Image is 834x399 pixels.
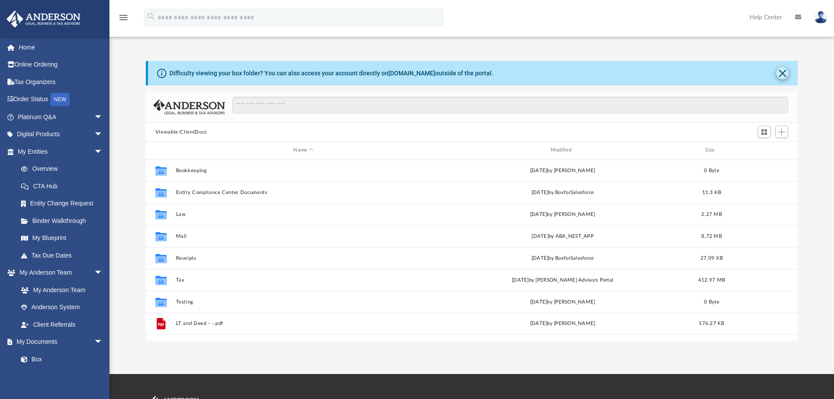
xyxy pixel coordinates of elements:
div: grid [146,159,798,341]
a: Overview [12,160,116,178]
button: Add [775,126,788,138]
span: 27.09 KB [700,255,723,260]
div: [DATE] by BoxforSalesforce [435,188,690,196]
button: Mail [176,233,431,239]
a: Tax Due Dates [12,247,116,264]
span: arrow_drop_down [94,108,112,126]
a: Home [6,39,116,56]
a: Binder Walkthrough [12,212,116,230]
span: 412.97 MB [698,277,725,282]
a: Tax Organizers [6,73,116,91]
a: Meeting Minutes [12,368,112,385]
button: Receipts [176,255,431,261]
a: Box [12,350,107,368]
div: id [150,146,172,154]
div: [DATE] by [PERSON_NAME] [435,166,690,174]
a: menu [118,17,129,23]
span: arrow_drop_down [94,143,112,161]
a: [DOMAIN_NAME] [388,70,435,77]
i: menu [118,12,129,23]
button: Close [776,67,788,79]
div: [DATE] by [PERSON_NAME] [435,298,690,306]
span: 11.3 KB [702,190,721,194]
span: 0 Byte [704,168,719,173]
span: arrow_drop_down [94,126,112,144]
button: Tax [176,277,431,283]
a: My Entitiesarrow_drop_down [6,143,116,160]
a: My Anderson Team [12,281,107,299]
div: [DATE] by [PERSON_NAME] [435,210,690,218]
div: [DATE] by ABA_NEST_APP [435,232,690,240]
span: arrow_drop_down [94,333,112,351]
button: Testing [176,299,431,305]
img: Anderson Advisors Platinum Portal [4,11,83,28]
button: LT and Deed - -.pdf [176,321,431,326]
div: [DATE] by [PERSON_NAME] Advisors Portal [435,276,690,284]
div: NEW [50,93,70,106]
a: CTA Hub [12,177,116,195]
button: Bookkeeping [176,168,431,173]
img: User Pic [814,11,827,24]
a: My Blueprint [12,230,112,247]
div: id [733,146,794,154]
a: Client Referrals [12,316,112,333]
div: Modified [435,146,690,154]
i: search [146,12,156,21]
div: [DATE] by [PERSON_NAME] [435,320,690,328]
a: My Anderson Teamarrow_drop_down [6,264,112,282]
a: Digital Productsarrow_drop_down [6,126,116,143]
div: Size [694,146,729,154]
span: 0 Byte [704,299,719,304]
div: Difficulty viewing your box folder? You can also access your account directly on outside of the p... [169,69,493,78]
button: Viewable-ClientDocs [155,128,207,136]
a: Entity Change Request [12,195,116,212]
a: Online Ordering [6,56,116,74]
span: 8.72 MB [701,233,722,238]
button: Entity Compliance Center Documents [176,190,431,195]
button: Switch to Grid View [758,126,771,138]
a: Platinum Q&Aarrow_drop_down [6,108,116,126]
a: Order StatusNEW [6,91,116,109]
input: Search files and folders [232,97,788,113]
div: [DATE] by BoxforSalesforce [435,254,690,262]
div: Name [175,146,431,154]
span: 2.27 MB [701,212,722,216]
a: Anderson System [12,299,112,316]
a: My Documentsarrow_drop_down [6,333,112,351]
span: 176.27 KB [699,321,724,326]
button: Law [176,212,431,217]
span: arrow_drop_down [94,264,112,282]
